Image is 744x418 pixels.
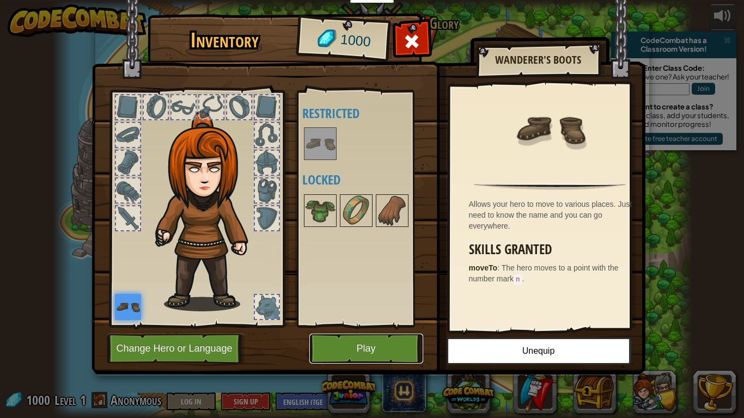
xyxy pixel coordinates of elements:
img: portrait.png [305,195,336,226]
img: portrait.png [515,94,586,164]
strong: moveTo [469,263,498,272]
button: Unequip [447,337,631,365]
img: portrait.png [377,195,407,226]
div: Allows your hero to move to various places. Just need to know the name and you can go everywhere. [469,199,637,231]
h4: Locked [302,173,439,187]
button: Change Hero or Language [107,334,245,364]
span: The hero moves to a point with the number mark . [469,263,619,283]
h4: Restricted [302,106,439,120]
h1: Inventory [155,29,294,52]
span: 1000 [339,30,371,52]
code: n [514,275,522,285]
button: Play [309,334,423,364]
img: hair_f2.png [150,111,267,311]
img: portrait.png [115,294,141,320]
img: hr.png [474,183,625,190]
h2: Wanderer's Boots [487,54,589,66]
h3: Skills Granted [469,242,637,257]
img: portrait.png [341,195,371,226]
img: portrait.png [305,128,336,159]
span: : [497,263,502,272]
